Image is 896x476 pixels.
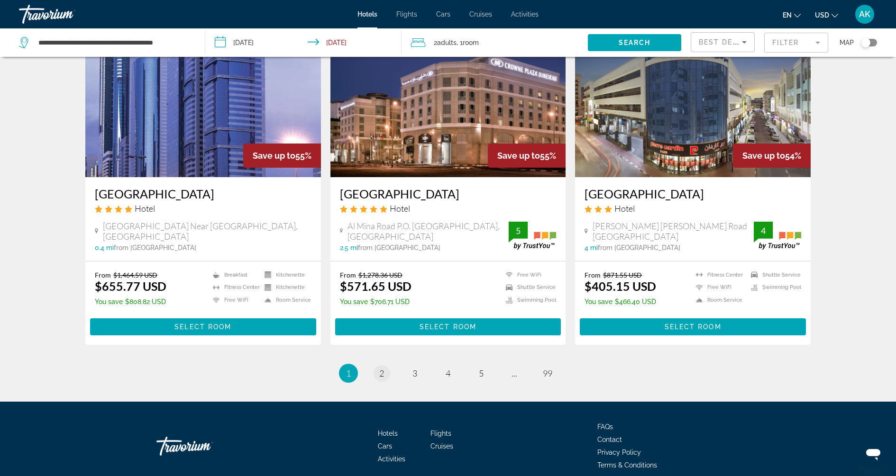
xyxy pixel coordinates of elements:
[378,455,405,463] a: Activities
[585,298,656,305] p: $466.40 USD
[501,284,556,292] li: Shuttle Service
[357,10,377,18] a: Hotels
[205,28,401,57] button: Check-in date: Oct 26, 2025 Check-out date: Oct 31, 2025
[335,318,561,335] button: Select Room
[436,10,450,18] a: Cars
[742,151,785,161] span: Save up to
[815,8,838,22] button: Change currency
[479,368,484,378] span: 5
[253,151,295,161] span: Save up to
[858,438,888,468] iframe: Кнопка запуска окна обмена сообщениями
[85,26,321,177] a: Hotel image
[859,9,870,19] span: AK
[512,368,517,378] span: ...
[585,271,601,279] span: From
[469,10,492,18] a: Cruises
[95,279,166,293] ins: $655.77 USD
[378,442,392,450] a: Cars
[497,151,540,161] span: Save up to
[396,10,417,18] a: Flights
[340,298,368,305] span: You save
[593,221,754,242] span: [PERSON_NAME] [PERSON_NAME] Road [GEOGRAPHIC_DATA]
[19,2,114,27] a: Travorium
[114,244,196,251] span: from [GEOGRAPHIC_DATA]
[501,296,556,304] li: Swimming Pool
[208,296,260,304] li: Free WiFi
[340,279,411,293] ins: $571.65 USD
[95,203,311,214] div: 4 star Hotel
[509,225,528,236] div: 5
[412,368,417,378] span: 3
[543,368,552,378] span: 99
[330,26,566,177] img: Hotel image
[585,298,613,305] span: You save
[746,284,801,292] li: Swimming Pool
[260,284,311,292] li: Kitchenette
[95,271,111,279] span: From
[597,461,657,469] a: Terms & Conditions
[95,298,166,305] p: $808.82 USD
[260,271,311,279] li: Kitchenette
[402,28,588,57] button: Travelers: 2 adults, 0 children
[764,32,828,53] button: Filter
[854,38,877,47] button: Toggle map
[603,271,642,279] del: $871.55 USD
[156,432,251,460] a: Travorium
[580,320,806,331] a: Select Room
[746,271,801,279] li: Shuttle Service
[347,221,509,242] span: Al Mina Road P.O. [GEOGRAPHIC_DATA], [GEOGRAPHIC_DATA]
[430,430,451,437] a: Flights
[754,222,801,250] img: trustyou-badge.svg
[597,436,622,443] a: Contact
[580,318,806,335] button: Select Room
[208,284,260,292] li: Fitness Center
[95,187,311,201] a: [GEOGRAPHIC_DATA]
[575,26,811,177] img: Hotel image
[208,271,260,279] li: Breakfast
[665,323,722,331] span: Select Room
[457,36,479,49] span: , 1
[90,320,316,331] a: Select Room
[691,296,746,304] li: Room Service
[598,244,680,251] span: from [GEOGRAPHIC_DATA]
[585,203,801,214] div: 3 star Hotel
[174,323,231,331] span: Select Room
[340,298,411,305] p: $706.71 USD
[699,38,748,46] span: Best Deals
[378,430,398,437] a: Hotels
[430,442,453,450] a: Cruises
[358,244,440,251] span: from [GEOGRAPHIC_DATA]
[446,368,450,378] span: 4
[340,244,358,251] span: 2.5 mi
[699,36,747,48] mat-select: Sort by
[85,364,811,383] nav: Pagination
[113,271,157,279] del: $1,464.59 USD
[379,368,384,378] span: 2
[509,222,556,250] img: trustyou-badge.svg
[488,144,566,168] div: 55%
[754,225,773,236] div: 4
[511,10,539,18] a: Activities
[733,144,811,168] div: 54%
[340,271,356,279] span: From
[335,320,561,331] a: Select Room
[597,423,613,431] a: FAQs
[691,271,746,279] li: Fitness Center
[619,39,651,46] span: Search
[597,449,641,456] a: Privacy Policy
[340,187,557,201] a: [GEOGRAPHIC_DATA]
[783,11,792,19] span: en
